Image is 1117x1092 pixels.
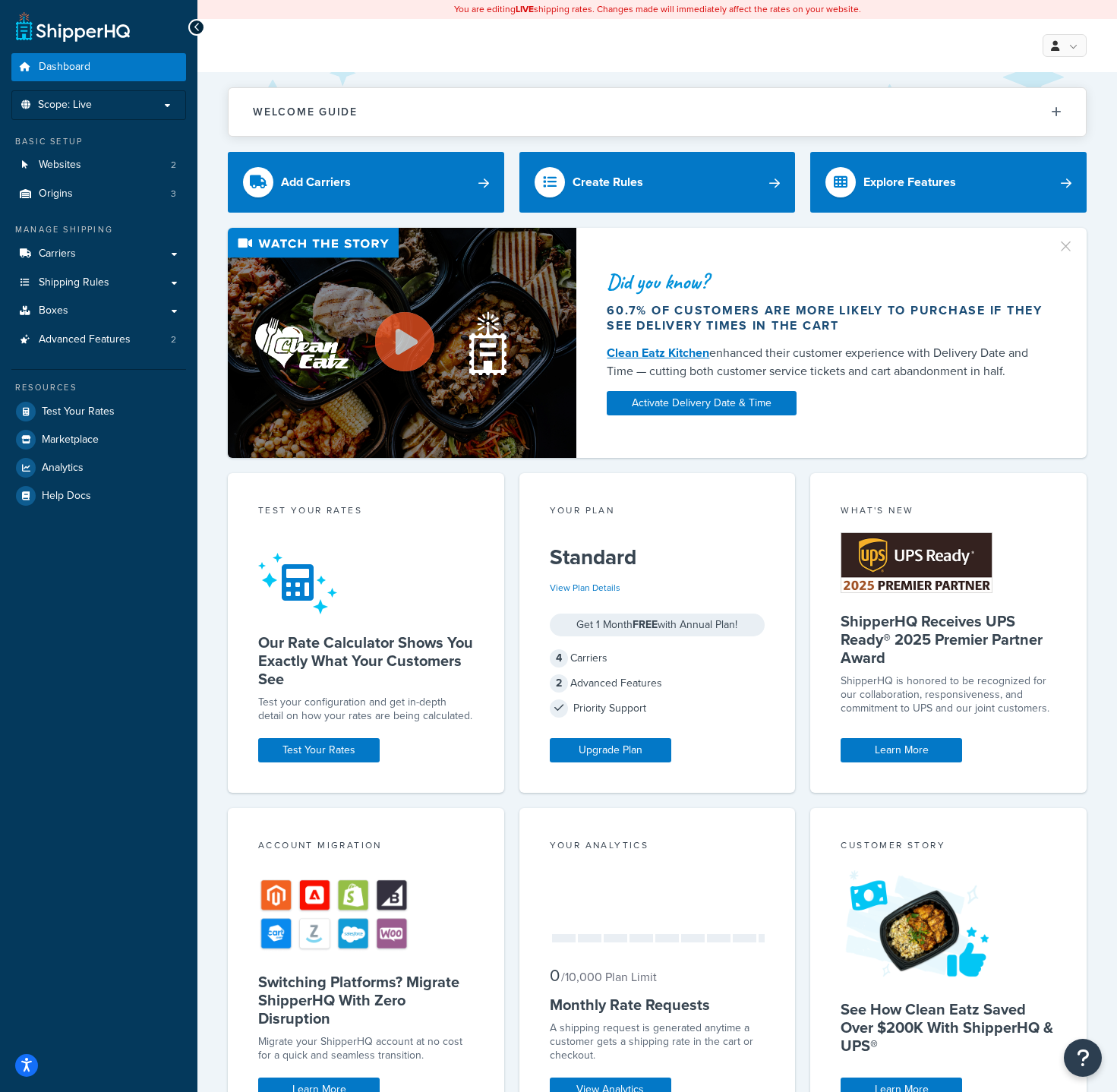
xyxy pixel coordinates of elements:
div: Priority Support [550,698,765,719]
div: Carriers [550,648,765,669]
a: Advanced Features2 [11,326,186,354]
div: Advanced Features [550,673,765,694]
a: Test Your Rates [11,398,186,425]
h5: See How Clean Eatz Saved Over $200K With ShipperHQ & UPS® [841,1000,1056,1055]
span: 3 [171,188,176,200]
span: 4 [550,649,568,668]
a: Boxes [11,297,186,325]
a: Dashboard [11,53,186,81]
div: Your Plan [550,503,765,521]
a: Shipping Rules [11,269,186,297]
a: Create Rules [519,152,796,213]
strong: FREE [633,617,658,633]
div: Test your rates [258,503,474,521]
a: Origins3 [11,180,186,208]
button: Welcome Guide [229,88,1086,136]
div: 60.7% of customers are more likely to purchase if they see delivery times in the cart [607,303,1050,333]
a: Carriers [11,240,186,268]
a: Learn More [841,738,962,762]
a: Test Your Rates [258,738,380,762]
div: Add Carriers [281,172,351,193]
li: Websites [11,151,186,179]
a: Help Docs [11,482,186,510]
span: Carriers [39,248,76,260]
div: Test your configuration and get in-depth detail on how your rates are being calculated. [258,696,474,723]
span: Analytics [42,462,84,475]
h5: Monthly Rate Requests [550,996,765,1014]
a: Analytics [11,454,186,481]
img: Video thumbnail [228,228,576,458]
li: Origins [11,180,186,208]
span: Test Your Rates [42,406,115,418]
small: / 10,000 Plan Limit [561,968,657,986]
div: Basic Setup [11,135,186,148]
span: Dashboard [39,61,90,74]
span: Advanced Features [39,333,131,346]
button: Open Resource Center [1064,1039,1102,1077]
div: Customer Story [841,838,1056,856]
span: 2 [171,159,176,172]
div: Account Migration [258,838,474,856]
span: Scope: Live [38,99,92,112]
a: Websites2 [11,151,186,179]
div: Manage Shipping [11,223,186,236]
div: Create Rules [573,172,643,193]
h5: Standard [550,545,765,570]
a: Add Carriers [228,152,504,213]
span: Help Docs [42,490,91,503]
div: Did you know? [607,271,1050,292]
h5: Our Rate Calculator Shows You Exactly What Your Customers See [258,633,474,688]
a: Activate Delivery Date & Time [607,391,797,415]
span: Boxes [39,305,68,317]
span: Origins [39,188,73,200]
h5: ShipperHQ Receives UPS Ready® 2025 Premier Partner Award [841,612,1056,667]
span: Shipping Rules [39,276,109,289]
div: What's New [841,503,1056,521]
span: 2 [171,333,176,346]
span: 2 [550,674,568,693]
a: Upgrade Plan [550,738,671,762]
a: Marketplace [11,426,186,453]
b: LIVE [516,2,534,16]
a: Explore Features [810,152,1087,213]
div: Resources [11,381,186,394]
li: Advanced Features [11,326,186,354]
div: Your Analytics [550,838,765,856]
div: Get 1 Month with Annual Plan! [550,614,765,636]
p: ShipperHQ is honored to be recognized for our collaboration, responsiveness, and commitment to UP... [841,674,1056,715]
div: enhanced their customer experience with Delivery Date and Time — cutting both customer service ti... [607,344,1050,380]
div: Migrate your ShipperHQ account at no cost for a quick and seamless transition. [258,1035,474,1062]
div: A shipping request is generated anytime a customer gets a shipping rate in the cart or checkout. [550,1021,765,1062]
span: Marketplace [42,434,99,447]
div: Explore Features [863,172,956,193]
span: 0 [550,963,560,988]
h2: Welcome Guide [253,106,358,118]
h5: Switching Platforms? Migrate ShipperHQ With Zero Disruption [258,973,474,1027]
span: Websites [39,159,81,172]
a: View Plan Details [550,581,620,595]
a: Clean Eatz Kitchen [607,344,709,361]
